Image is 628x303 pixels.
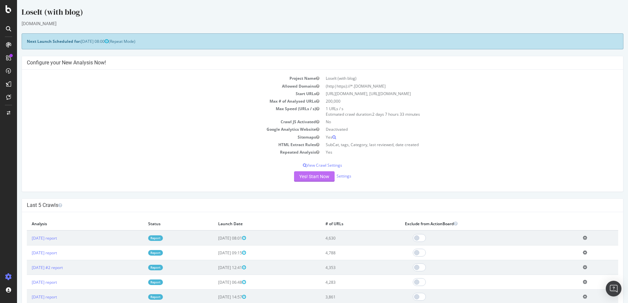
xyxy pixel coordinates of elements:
td: Sitemaps [10,133,305,141]
a: [DATE] report [15,235,40,241]
a: Report [131,294,146,300]
th: Exclude from ActionBoard [383,217,561,230]
td: Max # of Analysed URLs [10,97,305,105]
h4: Last 5 Crawls [10,202,601,209]
td: 4,788 [304,245,383,260]
td: 4,353 [304,260,383,275]
th: # of URLs [304,217,383,230]
a: Settings [320,173,334,179]
td: Allowed Domains [10,82,305,90]
span: [DATE] 06:48 [201,279,229,285]
td: Start URLs [10,90,305,97]
span: [DATE] 08:01 [201,235,229,241]
td: Project Name [10,75,305,82]
a: [DATE] report [15,279,40,285]
a: Report [131,279,146,285]
td: HTML Extract Rules [10,141,305,148]
td: Crawl JS Activated [10,118,305,126]
td: No [305,118,601,126]
td: 200,000 [305,97,601,105]
td: Yes [305,148,601,156]
td: Yes [305,133,601,141]
button: Yes! Start Now [277,171,318,182]
td: Repeated Analysis [10,148,305,156]
div: [DOMAIN_NAME] [5,20,606,27]
td: Google Analytics Website [10,126,305,133]
th: Launch Date [196,217,304,230]
span: [DATE] 08:00 [64,39,92,44]
a: Report [131,250,146,256]
td: 4,283 [304,275,383,290]
td: 1 URLs / s Estimated crawl duration: [305,105,601,118]
a: [DATE] report [15,294,40,300]
th: Status [126,217,196,230]
td: LoseIt (with blog) [305,75,601,82]
td: Max Speed (URLs / s) [10,105,305,118]
span: 2 days 7 hours 33 minutes [355,111,403,117]
div: LoseIt (with blog) [5,7,606,20]
td: 4,630 [304,230,383,245]
a: Report [131,235,146,241]
strong: Next Launch Scheduled for: [10,39,64,44]
div: (Repeat Mode) [5,33,606,49]
a: Report [131,265,146,270]
th: Analysis [10,217,126,230]
p: View Crawl Settings [10,162,601,168]
td: [URL][DOMAIN_NAME], [URL][DOMAIN_NAME] [305,90,601,97]
span: [DATE] 12:41 [201,265,229,270]
td: SubCat, tags, Category, last reviewed, date created [305,141,601,148]
h4: Configure your New Analysis Now! [10,59,601,66]
div: Open Intercom Messenger [606,281,621,296]
td: (http|https)://*.[DOMAIN_NAME] [305,82,601,90]
td: Deactivated [305,126,601,133]
a: [DATE] report [15,250,40,256]
span: [DATE] 14:57 [201,294,229,300]
a: [DATE] #2 report [15,265,46,270]
span: [DATE] 09:15 [201,250,229,256]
